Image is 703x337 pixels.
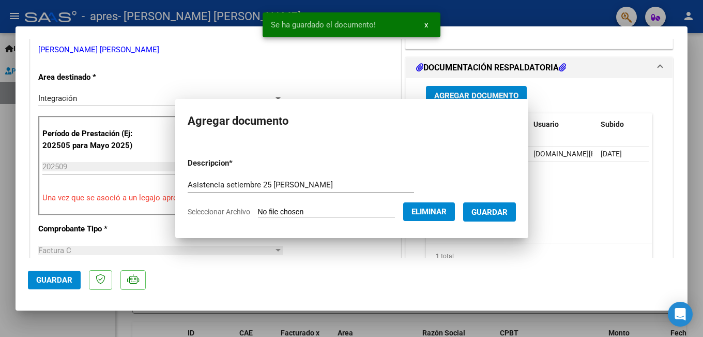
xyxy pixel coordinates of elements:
span: Guardar [471,208,508,217]
button: Agregar Documento [426,86,527,105]
datatable-header-cell: Acción [648,113,700,136]
span: Subido [601,120,624,128]
span: x [424,20,428,30]
p: [PERSON_NAME] [PERSON_NAME] [38,44,393,56]
span: Eliminar [411,207,447,216]
span: Factura C [38,246,71,255]
mat-expansion-panel-header: DOCUMENTACIÓN RESPALDATORIA [406,57,673,78]
div: 1 total [426,243,652,269]
datatable-header-cell: Usuario [529,113,597,136]
span: Integración [38,94,77,103]
span: Seleccionar Archivo [188,208,250,216]
p: Descripcion [188,157,286,169]
p: Una vez que se asoció a un legajo aprobado no se puede cambiar el período de prestación. [42,192,389,204]
button: Eliminar [403,202,455,221]
h1: DOCUMENTACIÓN RESPALDATORIA [416,62,566,74]
div: Open Intercom Messenger [668,302,693,327]
span: Usuario [533,120,559,128]
p: Período de Prestación (Ej: 202505 para Mayo 2025) [42,128,146,151]
span: Se ha guardado el documento! [271,20,376,30]
span: Guardar [36,275,72,285]
datatable-header-cell: Subido [597,113,648,136]
div: DOCUMENTACIÓN RESPALDATORIA [406,78,673,293]
button: Guardar [463,202,516,222]
p: Comprobante Tipo * [38,223,145,235]
p: Area destinado * [38,71,145,83]
span: [DATE] [601,150,622,158]
h2: Agregar documento [188,111,516,131]
span: Agregar Documento [434,91,518,100]
button: Guardar [28,271,81,289]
